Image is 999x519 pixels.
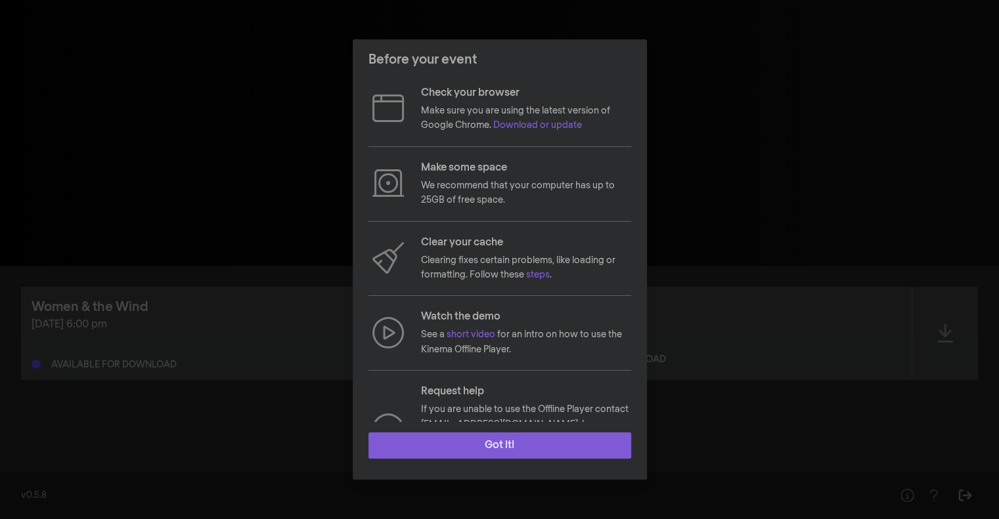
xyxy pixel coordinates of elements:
[421,178,631,208] p: We recommend that your computer has up to 25GB of free space.
[421,420,578,429] a: [EMAIL_ADDRESS][DOMAIN_NAME]
[353,39,647,80] header: Before your event
[421,85,631,101] p: Check your browser
[421,309,631,325] p: Watch the demo
[421,402,631,476] p: If you are unable to use the Offline Player contact . In some cases, a backup link to stream the ...
[421,253,631,283] p: Clearing fixes certain problems, like loading or formatting. Follow these .
[493,121,582,130] a: Download or update
[526,270,550,280] a: steps
[447,330,495,339] a: short video
[421,160,631,176] p: Make some space
[421,235,631,251] p: Clear your cache
[368,432,631,459] button: Got it!
[421,104,631,133] p: Make sure you are using the latest version of Google Chrome.
[421,384,631,400] p: Request help
[421,327,631,357] p: See a for an intro on how to use the Kinema Offline Player.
